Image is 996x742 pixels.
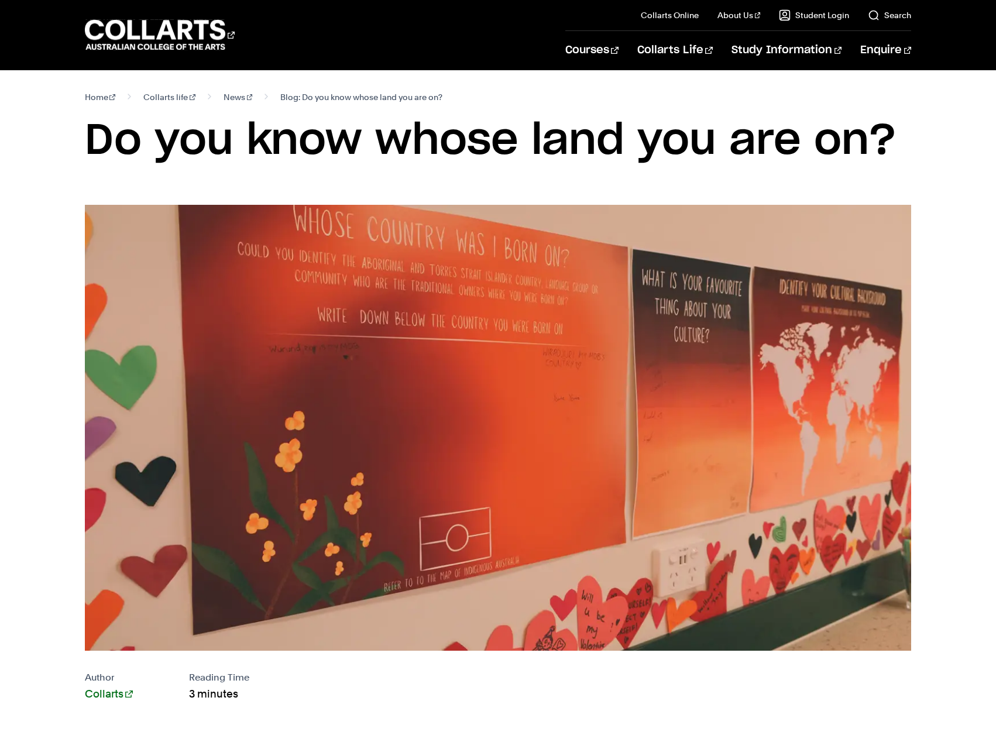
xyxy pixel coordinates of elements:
a: Collarts [85,688,133,700]
a: Study Information [731,31,842,70]
a: Enquire [860,31,911,70]
h1: Do you know whose land you are on? [85,115,912,167]
a: Courses [565,31,619,70]
p: Reading Time [189,669,249,686]
div: Go to homepage [85,18,235,51]
a: Student Login [779,9,849,21]
a: News [224,89,253,105]
span: Blog: Do you know whose land you are on? [280,89,442,105]
p: Author [85,669,133,686]
p: 3 minutes [189,686,249,702]
a: About Us [717,9,761,21]
a: Home [85,89,116,105]
a: Collarts Online [641,9,699,21]
a: Collarts life [143,89,195,105]
a: Search [868,9,911,21]
a: Collarts Life [637,31,713,70]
